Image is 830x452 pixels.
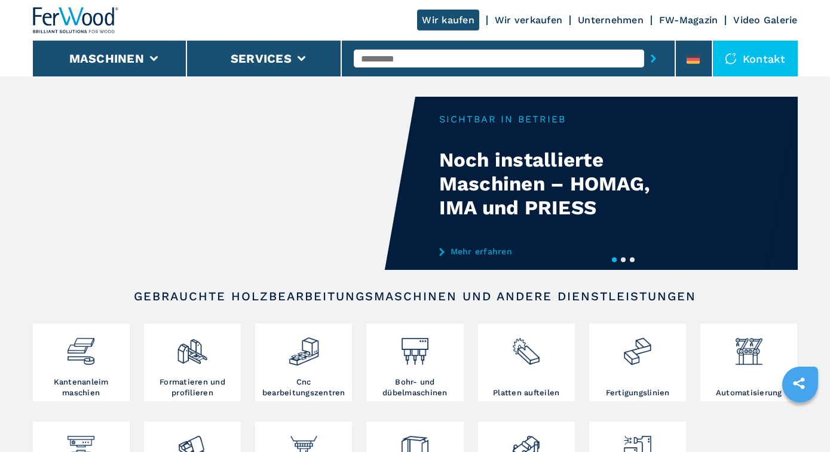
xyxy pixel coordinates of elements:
a: Mehr erfahren [439,247,673,256]
img: foratrici_inseritrici_2.png [399,327,431,367]
h3: Cnc bearbeitungszentren [258,377,349,398]
a: FW-Magazin [659,14,718,26]
a: Kantenanleim maschien [33,324,130,401]
a: Unternehmen [578,14,644,26]
img: linee_di_produzione_2.png [621,327,653,367]
img: sezionatrici_2.png [510,327,542,367]
img: automazione.png [733,327,765,367]
button: 1 [612,257,617,262]
h3: Formatieren und profilieren [147,377,238,398]
img: Kontakt [725,53,737,64]
h3: Bohr- und dübelmaschinen [369,377,460,398]
img: centro_di_lavoro_cnc_2.png [288,327,320,367]
img: Ferwood [33,7,119,33]
a: Formatieren und profilieren [144,324,241,401]
button: 2 [621,257,626,262]
a: Wir kaufen [417,10,479,30]
button: 3 [630,257,635,262]
h2: Gebrauchte Holzbearbeitungsmaschinen und andere Dienstleistungen [71,289,759,303]
h3: Fertigungslinien [606,388,670,398]
h3: Platten aufteilen [493,388,559,398]
h3: Automatisierung [716,388,782,398]
a: Video Galerie [733,14,797,26]
button: Maschinen [69,51,144,66]
img: bordatrici_1.png [65,327,97,367]
img: squadratrici_2.png [176,327,208,367]
video: Your browser does not support the video tag. [33,97,415,270]
a: Cnc bearbeitungszentren [255,324,352,401]
a: Automatisierung [700,324,797,401]
a: Wir verkaufen [495,14,562,26]
div: Kontakt [713,41,798,76]
a: sharethis [784,368,814,398]
a: Platten aufteilen [478,324,575,401]
h3: Kantenanleim maschien [36,377,127,398]
a: Bohr- und dübelmaschinen [366,324,463,401]
button: submit-button [644,45,663,72]
a: Fertigungslinien [589,324,686,401]
button: Services [231,51,292,66]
